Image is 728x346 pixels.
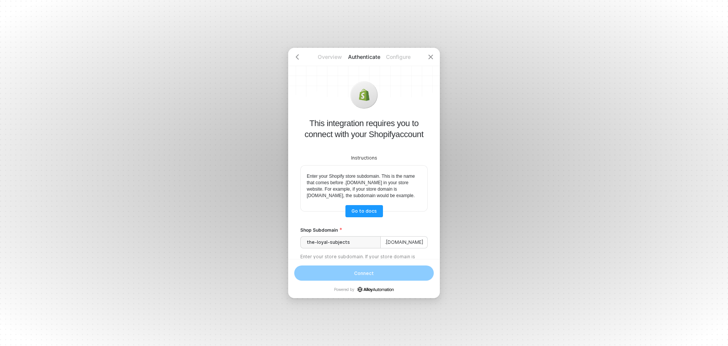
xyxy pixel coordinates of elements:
a: Go to docs [345,205,383,217]
p: Powered by [334,287,394,292]
button: Connect [294,265,434,281]
div: Enter your store subdomain. If your store domain is [DOMAIN_NAME], the subdomain would be example. [300,254,428,267]
label: Shop Subdomain [300,227,428,233]
a: icon-success [358,287,394,292]
p: Enter your Shopify store subdomain. This is the name that comes before .[DOMAIN_NAME] in your sto... [307,173,421,199]
span: .[DOMAIN_NAME] [381,236,428,248]
img: icon [358,89,370,101]
p: Authenticate [347,53,381,61]
p: This integration requires you to connect with your Shopify account [300,118,428,140]
p: Configure [381,53,415,61]
div: Instructions [300,155,428,161]
span: icon-arrow-left [294,54,300,60]
input: Shop Subdomain [300,236,381,248]
p: Overview [313,53,347,61]
div: Go to docs [351,208,377,214]
span: icon-close [428,54,434,60]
